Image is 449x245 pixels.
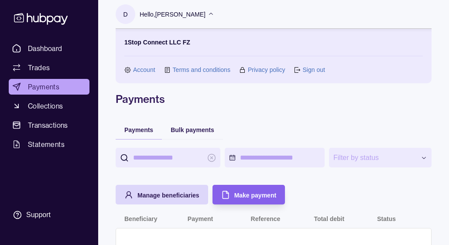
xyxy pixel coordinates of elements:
a: Support [9,206,89,224]
div: Support [26,210,51,220]
a: Privacy policy [248,65,285,75]
a: Transactions [9,117,89,133]
p: Reference [251,215,281,222]
a: Terms and conditions [173,65,230,75]
span: Collections [28,101,63,111]
a: Dashboard [9,41,89,56]
span: Trades [28,62,50,73]
a: Account [133,65,155,75]
p: Hello, [PERSON_NAME] [140,10,206,19]
span: Payments [124,126,153,133]
p: Payment [188,215,213,222]
button: Manage beneficiaries [116,185,208,204]
a: Payments [9,79,89,95]
a: Collections [9,98,89,114]
h1: Payments [116,92,432,106]
span: Make payment [234,192,276,199]
p: 1Stop Connect LLC FZ [124,37,190,47]
span: Manage beneficiaries [137,192,199,199]
p: D [123,10,127,19]
p: Status [377,215,396,222]
p: Total debit [314,215,344,222]
span: Payments [28,82,59,92]
span: Dashboard [28,43,62,54]
a: Trades [9,60,89,75]
span: Bulk payments [171,126,214,133]
p: Beneficiary [124,215,157,222]
button: Make payment [213,185,285,204]
a: Sign out [302,65,325,75]
input: search [133,148,203,167]
span: Statements [28,139,65,150]
span: Transactions [28,120,68,130]
a: Statements [9,136,89,152]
